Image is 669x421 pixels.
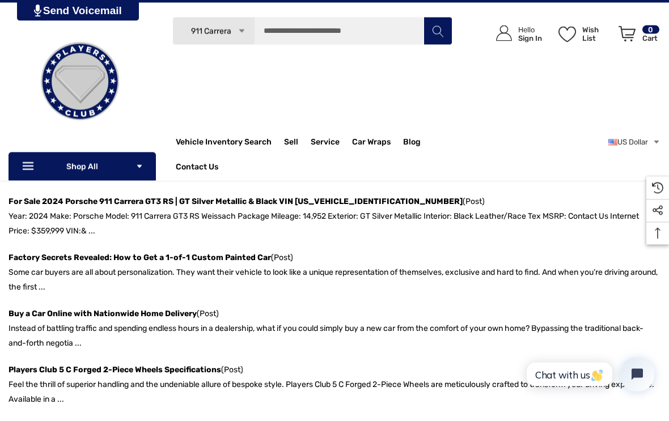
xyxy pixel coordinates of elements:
[172,17,255,45] a: 911 Carrera Icon Arrow Down Icon Arrow Up
[518,25,542,34] p: Hello
[9,266,660,295] p: Some car buyers are all about personalization. They want their vehicle to look like a unique repr...
[9,197,463,207] a: For Sale 2024 Porsche 911 Carrera GT3 RS | GT Silver Metallic & Black VIN [US_VEHICLE_IDENTIFICAT...
[176,137,272,150] a: Vehicle Inventory Search
[518,34,542,42] p: Sign In
[352,131,403,154] a: Car Wraps
[652,182,663,194] svg: Recently Viewed
[619,26,636,42] svg: Review Your Cart
[652,205,663,216] svg: Social Media
[582,25,612,42] p: Wish List
[642,34,659,42] p: Cart
[191,27,231,36] span: 911 Carrera
[9,365,221,375] a: Players Club 5 C Forged 2-Piece Wheels Specifications
[34,5,41,17] img: PjwhLS0gR2VuZXJhdG9yOiBHcmF2aXQuaW8gLS0+PHN2ZyB4bWxucz0iaHR0cDovL3d3dy53My5vcmcvMjAwMC9zdmciIHhtb...
[9,152,156,181] p: Shop All
[23,25,137,138] img: Players Club | Cars For Sale
[608,131,660,154] a: USD
[553,14,613,53] a: Wish List Wish List
[403,137,421,150] a: Blog
[514,348,664,401] iframe: Tidio Chat
[9,253,271,263] a: Factory Secrets Revealed: How to Get a 1-of-1 Custom Painted Car
[311,137,340,150] a: Service
[9,378,660,407] p: Feel the thrill of superior handling and the undeniable allure of bespoke style. Players Club 5 C...
[238,27,246,36] svg: Icon Arrow Down
[424,17,452,45] button: Search
[176,162,218,175] a: Contact Us
[9,210,660,239] p: Year: 2024 Make: Porsche Model: 911 Carrera GT3 RS Weissach Package Mileage: 14,952 Exterior: GT ...
[284,131,311,154] a: Sell
[496,25,512,41] svg: Icon User Account
[613,14,660,58] a: Cart with 0 items
[642,25,659,34] p: 0
[9,309,197,319] a: Buy a Car Online with Nationwide Home Delivery
[558,27,576,42] svg: Wish List
[646,228,669,239] svg: Top
[483,14,548,53] a: Sign in
[284,137,298,150] span: Sell
[136,163,143,171] svg: Icon Arrow Down
[21,160,38,173] svg: Icon Line
[352,137,391,150] span: Car Wraps
[9,322,660,351] p: Instead of battling traffic and spending endless hours in a dealership, what if you could simply ...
